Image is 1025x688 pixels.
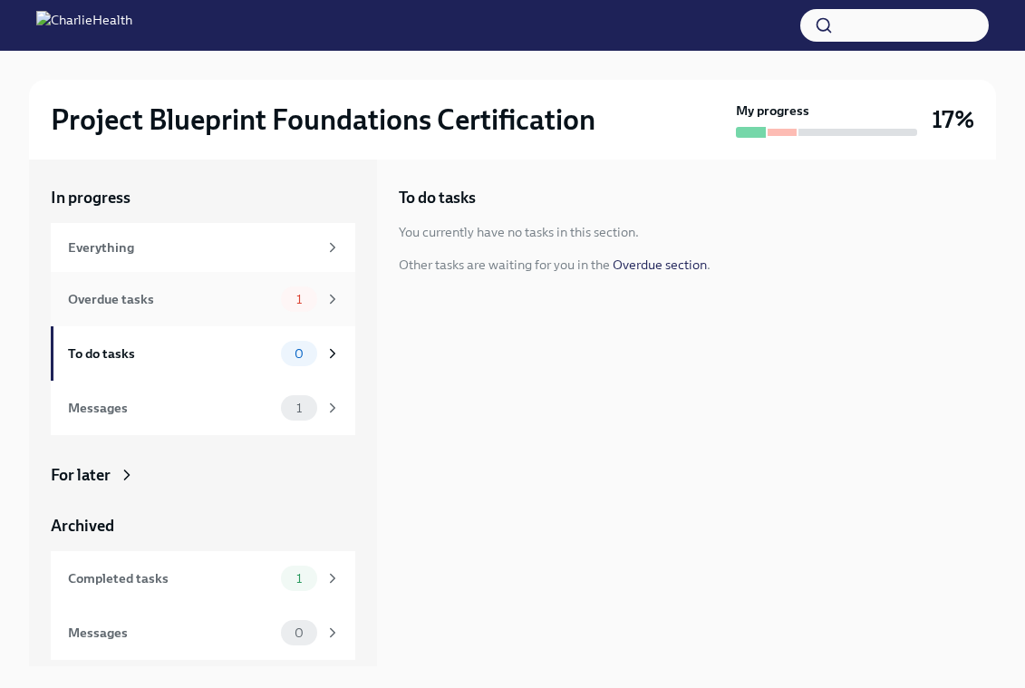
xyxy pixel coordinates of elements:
span: . [707,257,711,273]
strong: My progress [736,102,809,120]
a: For later [51,464,355,486]
span: 0 [284,347,314,361]
span: Other tasks are waiting for you in the [399,257,610,273]
span: 1 [285,402,313,415]
div: Messages [68,398,274,418]
span: 0 [284,626,314,640]
a: To do tasks0 [51,326,355,381]
div: You currently have no tasks in this section. [399,223,639,241]
a: Overdue section [613,257,707,273]
a: Everything [51,223,355,272]
h5: To do tasks [399,187,476,208]
div: Everything [68,237,317,257]
div: Messages [68,623,274,643]
a: Archived [51,515,355,537]
a: In progress [51,187,355,208]
h2: Project Blueprint Foundations Certification [51,102,595,138]
div: To do tasks [68,344,274,363]
a: Overdue tasks1 [51,272,355,326]
a: Completed tasks1 [51,551,355,606]
div: Overdue tasks [68,289,274,309]
h3: 17% [932,103,974,136]
img: CharlieHealth [36,11,132,40]
div: For later [51,464,111,486]
div: Completed tasks [68,568,274,588]
a: Messages1 [51,381,355,435]
span: 1 [285,572,313,586]
a: Messages0 [51,606,355,660]
span: 1 [285,293,313,306]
